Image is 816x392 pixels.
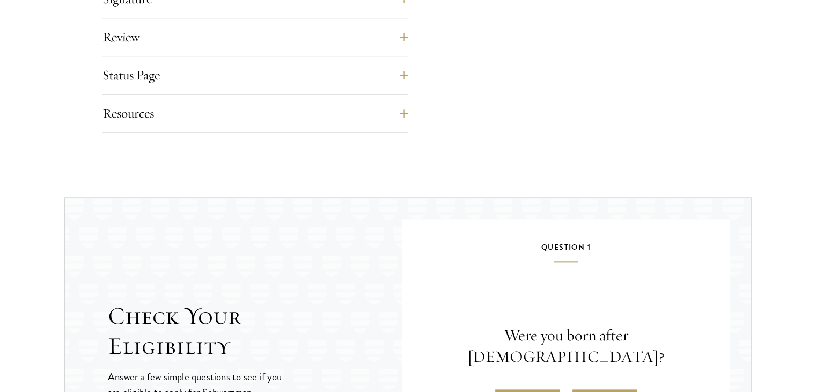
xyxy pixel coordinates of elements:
p: Were you born after [DEMOGRAPHIC_DATA]? [435,325,697,368]
button: Resources [102,100,408,126]
h2: Check Your Eligibility [108,301,402,361]
button: Review [102,24,408,50]
button: Status Page [102,62,408,88]
h5: Question 1 [435,241,697,262]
